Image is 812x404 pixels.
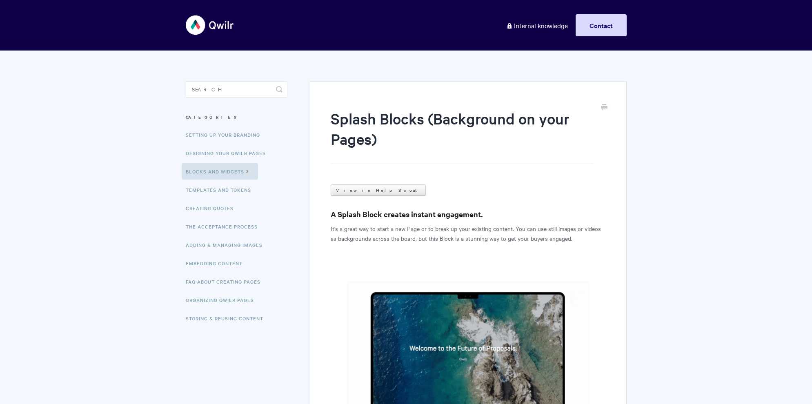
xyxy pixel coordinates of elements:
a: Organizing Qwilr Pages [186,292,260,308]
a: View in Help Scout [331,184,426,196]
a: Adding & Managing Images [186,237,269,253]
img: Qwilr Help Center [186,10,234,40]
a: Designing Your Qwilr Pages [186,145,272,161]
input: Search [186,81,287,98]
strong: A Splash Block creates instant engagement. [331,209,483,219]
h3: Categories [186,110,287,124]
a: Embedding Content [186,255,249,271]
a: Print this Article [601,103,607,112]
a: The Acceptance Process [186,218,264,235]
a: FAQ About Creating Pages [186,273,267,290]
p: It's a great way to start a new Page or to break up your existing content. You can use still imag... [331,224,605,243]
a: Templates and Tokens [186,182,257,198]
a: Creating Quotes [186,200,240,216]
a: Internal knowledge [500,14,574,36]
a: Setting up your Branding [186,127,266,143]
a: Blocks and Widgets [182,163,258,180]
a: Storing & Reusing Content [186,310,269,326]
h1: Splash Blocks (Background on your Pages) [331,108,593,164]
a: Contact [576,14,627,36]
